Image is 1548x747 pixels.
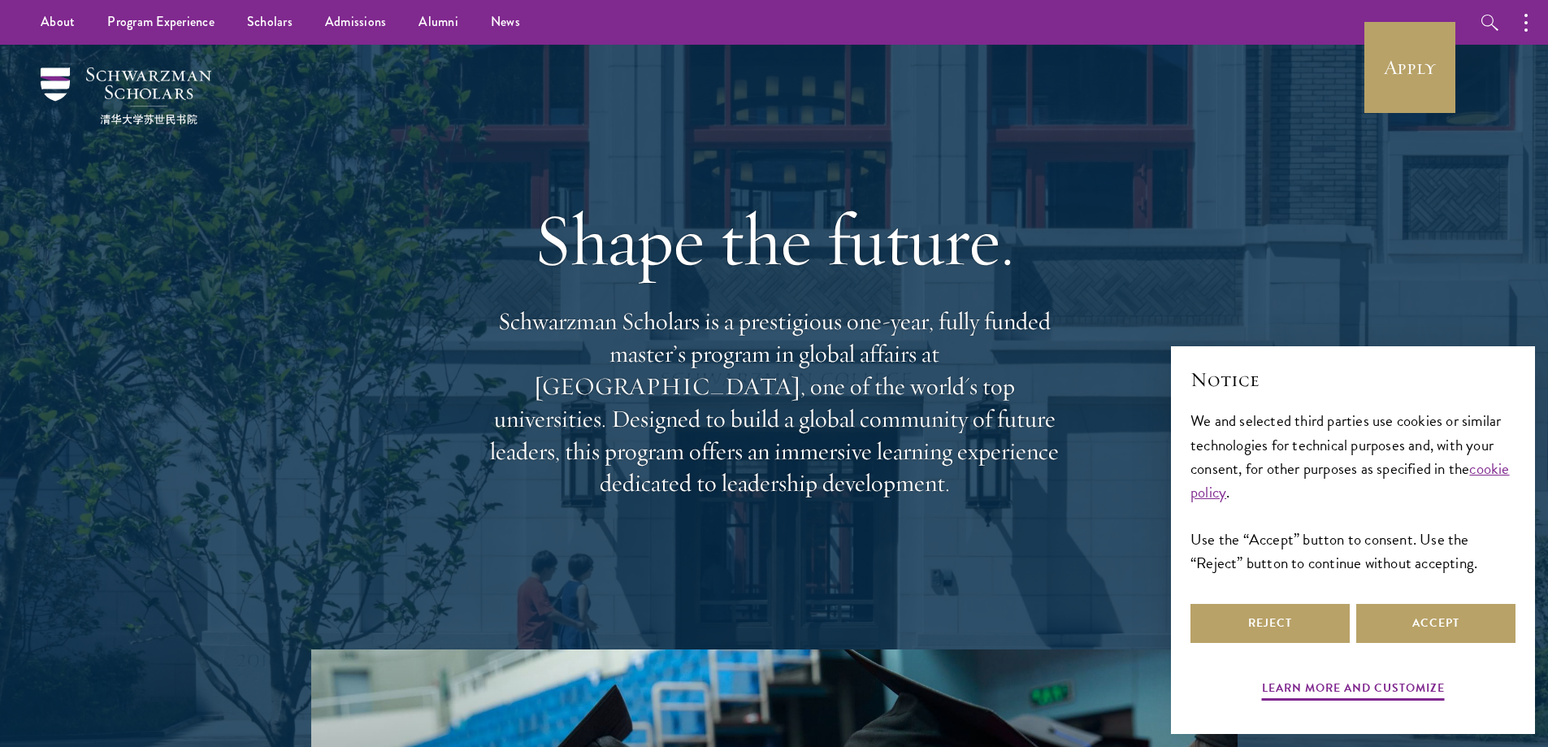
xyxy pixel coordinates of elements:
[1262,678,1445,703] button: Learn more and customize
[1190,604,1350,643] button: Reject
[1356,604,1515,643] button: Accept
[1190,409,1515,574] div: We and selected third parties use cookies or similar technologies for technical purposes and, wit...
[482,306,1067,500] p: Schwarzman Scholars is a prestigious one-year, fully funded master’s program in global affairs at...
[482,194,1067,285] h1: Shape the future.
[1364,22,1455,113] a: Apply
[1190,457,1510,504] a: cookie policy
[41,67,211,124] img: Schwarzman Scholars
[1190,366,1515,393] h2: Notice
